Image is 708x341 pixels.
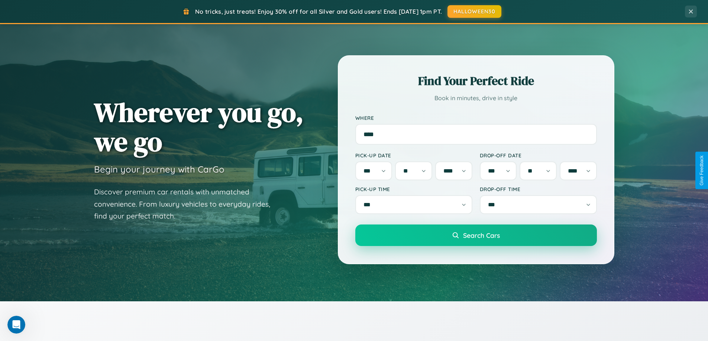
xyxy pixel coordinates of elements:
[447,5,501,18] button: HALLOWEEN30
[7,316,25,334] iframe: Intercom live chat
[355,73,597,89] h2: Find Your Perfect Ride
[195,8,442,15] span: No tricks, just treats! Enjoy 30% off for all Silver and Gold users! Ends [DATE] 1pm PT.
[480,186,597,192] label: Drop-off Time
[94,98,304,156] h1: Wherever you go, we go
[699,155,704,186] div: Give Feedback
[94,164,224,175] h3: Begin your journey with CarGo
[94,186,280,222] p: Discover premium car rentals with unmatched convenience. From luxury vehicles to everyday rides, ...
[355,115,597,121] label: Where
[480,152,597,158] label: Drop-off Date
[355,186,472,192] label: Pick-up Time
[355,93,597,104] p: Book in minutes, drive in style
[355,224,597,246] button: Search Cars
[463,231,500,239] span: Search Cars
[355,152,472,158] label: Pick-up Date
